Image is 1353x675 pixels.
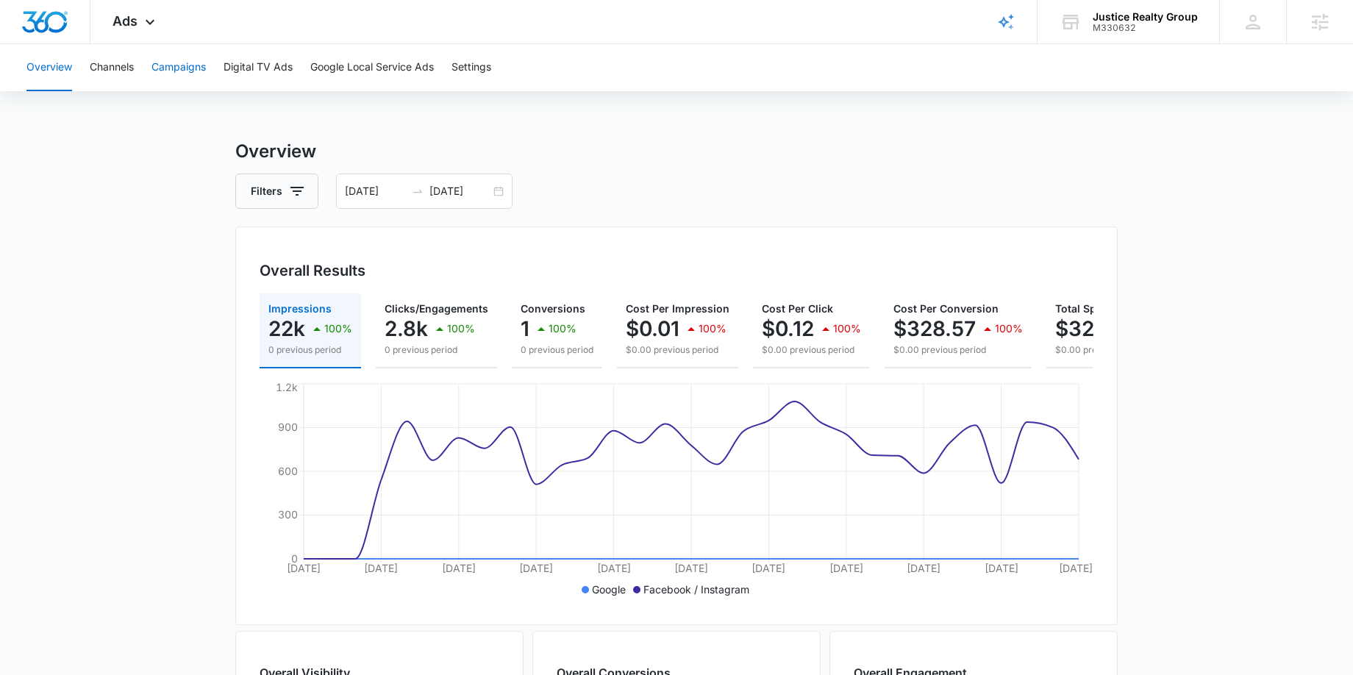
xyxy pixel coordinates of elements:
[1055,302,1115,315] span: Total Spend
[833,324,861,334] p: 100%
[1093,11,1198,23] div: account name
[324,324,352,334] p: 100%
[762,317,814,340] p: $0.12
[412,185,424,197] span: swap-right
[310,44,434,91] button: Google Local Service Ads
[224,44,293,91] button: Digital TV Ads
[235,138,1118,165] h3: Overview
[412,185,424,197] span: to
[278,508,298,521] tspan: 300
[893,343,1023,357] p: $0.00 previous period
[592,582,626,597] p: Google
[385,343,488,357] p: 0 previous period
[521,317,529,340] p: 1
[626,302,729,315] span: Cost Per Impression
[260,260,365,282] h3: Overall Results
[521,302,585,315] span: Conversions
[447,324,475,334] p: 100%
[626,343,729,357] p: $0.00 previous period
[1059,562,1093,574] tspan: [DATE]
[829,562,863,574] tspan: [DATE]
[643,582,749,597] p: Facebook / Instagram
[549,324,576,334] p: 100%
[597,562,631,574] tspan: [DATE]
[385,317,428,340] p: 2.8k
[1055,317,1138,340] p: $328.57
[519,562,553,574] tspan: [DATE]
[762,343,861,357] p: $0.00 previous period
[278,465,298,477] tspan: 600
[345,183,406,199] input: Start date
[276,381,298,393] tspan: 1.2k
[451,44,491,91] button: Settings
[364,562,398,574] tspan: [DATE]
[268,343,352,357] p: 0 previous period
[26,44,72,91] button: Overview
[893,302,999,315] span: Cost Per Conversion
[699,324,727,334] p: 100%
[429,183,490,199] input: End date
[521,343,593,357] p: 0 previous period
[287,562,321,574] tspan: [DATE]
[113,13,138,29] span: Ads
[151,44,206,91] button: Campaigns
[90,44,134,91] button: Channels
[762,302,833,315] span: Cost Per Click
[907,562,940,574] tspan: [DATE]
[995,324,1023,334] p: 100%
[985,562,1018,574] tspan: [DATE]
[674,562,708,574] tspan: [DATE]
[235,174,318,209] button: Filters
[291,552,298,565] tspan: 0
[626,317,679,340] p: $0.01
[752,562,785,574] tspan: [DATE]
[442,562,476,574] tspan: [DATE]
[1093,23,1198,33] div: account id
[893,317,976,340] p: $328.57
[278,421,298,433] tspan: 900
[1055,343,1185,357] p: $0.00 previous period
[268,302,332,315] span: Impressions
[385,302,488,315] span: Clicks/Engagements
[268,317,305,340] p: 22k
